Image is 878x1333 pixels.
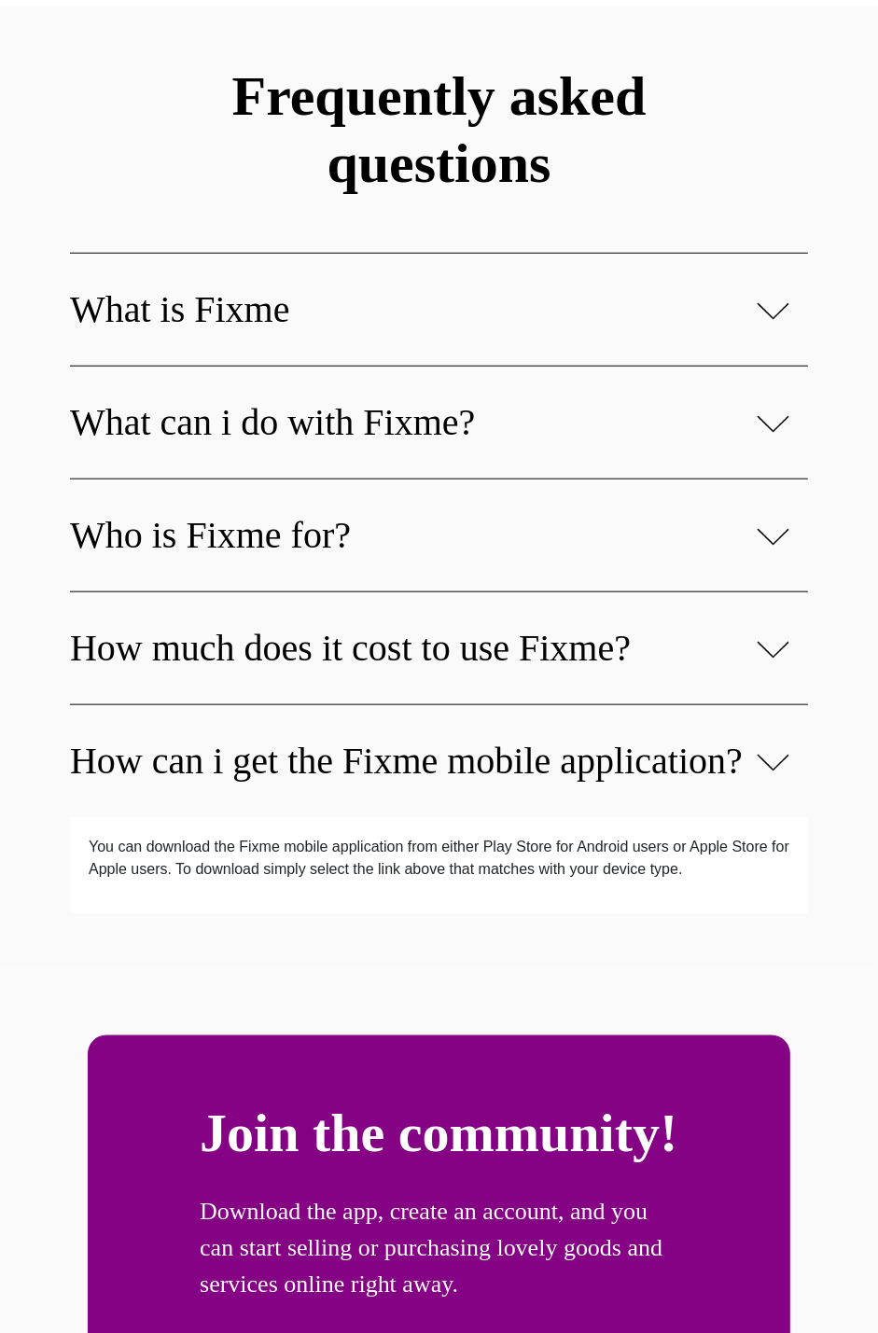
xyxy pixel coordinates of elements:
[70,514,351,556] a: Who is Fixme for?
[70,627,631,669] a: How much does it cost to use Fixme?
[757,413,789,435] img: down-arrow.png
[757,526,789,548] img: down-arrow.png
[89,836,789,881] p: You can download the Fixme mobile application from either Play Store for Android users or Apple S...
[70,740,743,782] a: How can i get the Fixme mobile application?
[70,288,290,330] a: What is Fixme
[757,639,789,660] img: down-arrow.png
[70,401,475,443] a: What can i do with Fixme?
[200,1193,678,1302] p: Download the app, create an account, and you can start selling or purchasing lovely goods and ser...
[757,752,789,773] img: down-arrow.png
[757,300,789,322] img: down-arrow.png
[70,62,808,197] h2: Frequently asked questions
[200,1101,678,1166] h1: Join the community!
